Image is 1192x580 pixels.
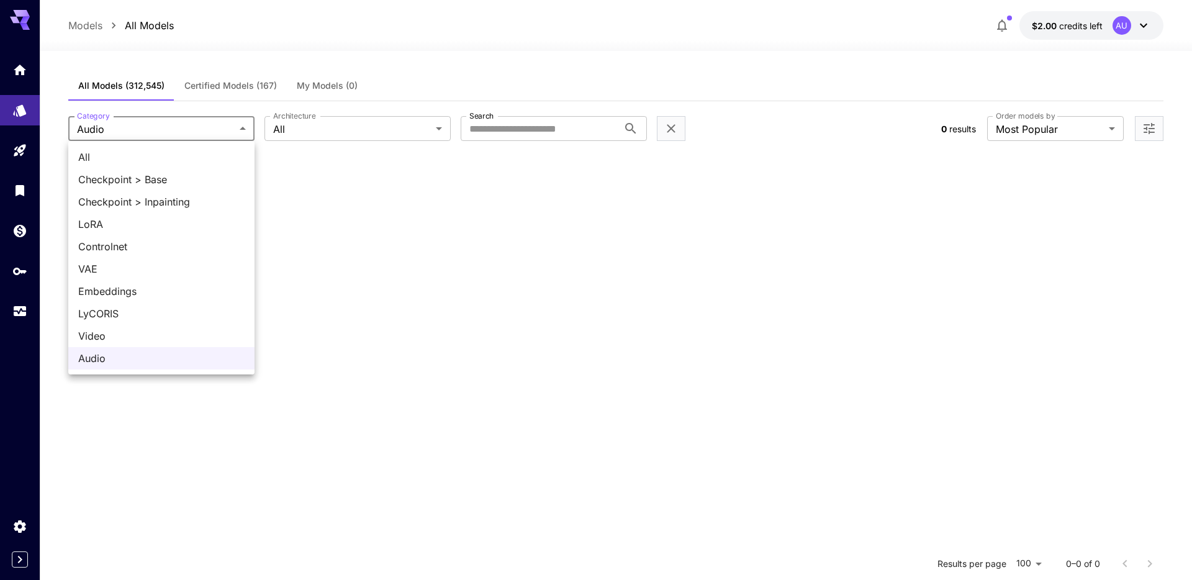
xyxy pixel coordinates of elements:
[78,172,245,187] span: Checkpoint > Base
[78,261,245,276] span: VAE
[78,194,245,209] span: Checkpoint > Inpainting
[78,306,245,321] span: LyCORIS
[78,351,245,366] span: Audio
[78,150,245,165] span: All
[78,217,245,232] span: LoRA
[78,239,245,254] span: Controlnet
[78,284,245,299] span: Embeddings
[78,329,245,343] span: Video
